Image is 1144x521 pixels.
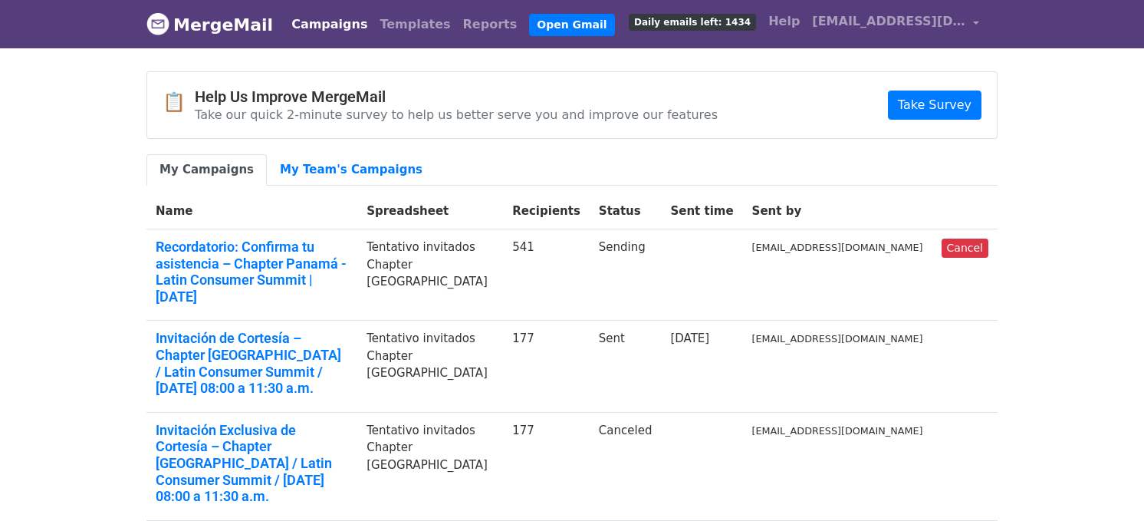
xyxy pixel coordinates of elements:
a: Campaigns [285,9,373,40]
small: [EMAIL_ADDRESS][DOMAIN_NAME] [752,425,923,437]
a: Invitación de Cortesía – Chapter [GEOGRAPHIC_DATA] / Latin Consumer Summit / [DATE] 08:00 a 11:30... [156,330,348,396]
a: MergeMail [146,8,273,41]
a: My Team's Campaigns [267,154,436,186]
a: [DATE] [670,331,709,345]
td: 177 [503,412,590,520]
h4: Help Us Improve MergeMail [195,87,718,106]
th: Status [590,193,662,229]
a: Recordatorio: Confirma tu asistencia – Chapter Panamá - Latin Consumer Summit | [DATE] [156,239,348,305]
td: Tentativo invitados Chapter [GEOGRAPHIC_DATA] [357,321,503,412]
th: Spreadsheet [357,193,503,229]
a: Open Gmail [529,14,614,36]
th: Recipients [503,193,590,229]
th: Sent time [661,193,742,229]
td: 541 [503,229,590,321]
img: MergeMail logo [146,12,169,35]
td: Sending [590,229,662,321]
a: Daily emails left: 1434 [623,6,762,37]
td: 177 [503,321,590,412]
a: [EMAIL_ADDRESS][DOMAIN_NAME] [806,6,985,42]
a: Reports [457,9,524,40]
a: Templates [373,9,456,40]
span: Daily emails left: 1434 [629,14,756,31]
th: Sent by [743,193,932,229]
a: Cancel [942,239,988,258]
th: Name [146,193,357,229]
td: Tentativo invitados Chapter [GEOGRAPHIC_DATA] [357,412,503,520]
small: [EMAIL_ADDRESS][DOMAIN_NAME] [752,333,923,345]
td: Canceled [590,412,662,520]
a: Take Survey [888,91,981,120]
a: Invitación Exclusiva de Cortesía – Chapter [GEOGRAPHIC_DATA] / Latin Consumer Summit / [DATE] 08:... [156,422,348,505]
a: My Campaigns [146,154,267,186]
small: [EMAIL_ADDRESS][DOMAIN_NAME] [752,242,923,253]
td: Sent [590,321,662,412]
a: Help [762,6,806,37]
span: [EMAIL_ADDRESS][DOMAIN_NAME] [812,12,965,31]
p: Take our quick 2-minute survey to help us better serve you and improve our features [195,107,718,123]
span: 📋 [163,91,195,114]
td: Tentativo invitados Chapter [GEOGRAPHIC_DATA] [357,229,503,321]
